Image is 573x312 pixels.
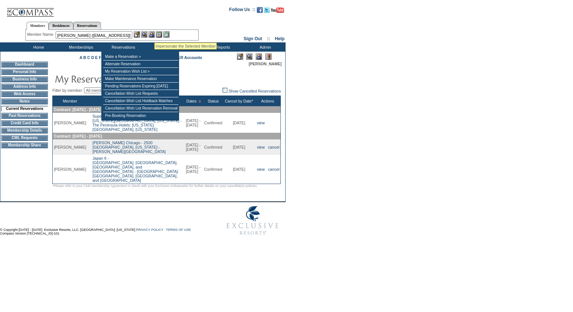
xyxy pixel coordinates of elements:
td: Admin [243,42,286,52]
a: Superior Room 1C -[US_STATE][GEOGRAPHIC_DATA], [US_STATE] - The Peninsula Hotels: [US_STATE][GEOG... [92,114,182,132]
a: Dates [186,99,197,103]
a: Subscribe to our YouTube Channel [271,9,284,14]
td: Cancellation Wish List Requests [103,90,178,97]
td: Home [17,42,59,52]
td: Web Access [1,91,48,97]
a: A [80,55,82,60]
img: Impersonate [256,53,262,60]
img: pgTtlMyReservations.gif [55,71,202,86]
th: Actions [255,96,281,107]
img: Become our fan on Facebook [257,7,263,13]
td: Make Maintenance Reservation [103,75,178,83]
td: Membership Share [1,142,48,148]
img: Subscribe to our YouTube Channel [271,7,284,13]
td: Address Info [1,84,48,90]
td: Cancellation Wish List Holdback Matches [103,97,178,105]
img: View [141,31,147,38]
a: TERMS OF USE [166,228,191,232]
a: view [257,167,265,171]
a: Member [63,99,77,103]
span: :: [267,36,270,41]
a: Members [27,22,49,30]
td: [DATE] - [DATE] [185,155,203,184]
div: Impersonate the Selected Member [156,44,216,48]
td: Confirmed [203,139,223,155]
a: Follow us on Twitter [264,9,270,14]
a: Japan 6 -[GEOGRAPHIC_DATA]: [GEOGRAPHIC_DATA], [GEOGRAPHIC_DATA], and [GEOGRAPHIC_DATA] - [GEOGRA... [92,156,179,183]
td: Follow Us :: [229,6,255,15]
td: CWL Requests [1,135,48,141]
td: Memberships [59,42,101,52]
td: Reservations [101,42,144,52]
a: Show Cancelled Reservations [223,89,281,93]
span: [PERSON_NAME] [249,62,282,66]
img: chk_off.JPG [223,88,227,93]
a: cancel [268,145,280,149]
td: Pending Reservations Expiring [DATE] [103,83,178,90]
td: Make a Reservation » [103,53,178,60]
img: Edit Mode [237,53,243,60]
td: Cancellation Wish List Reservation Removal [103,105,178,112]
td: [DATE] [223,113,255,133]
img: Ascending [197,100,202,103]
a: Reservations [73,22,101,30]
td: Notes [1,98,48,104]
a: [PERSON_NAME] Chicago - 2500[GEOGRAPHIC_DATA], [US_STATE] - [PERSON_NAME][GEOGRAPHIC_DATA] [92,141,166,154]
td: [DATE] [223,139,255,155]
a: PRIVACY POLICY [136,228,163,232]
td: Business Info [1,76,48,82]
td: [DATE] - [DATE] [185,139,203,155]
a: C [87,55,90,60]
img: Follow us on Twitter [264,7,270,13]
td: [PERSON_NAME] [53,139,87,155]
span: Filter by member: [52,88,83,93]
img: View Mode [246,53,252,60]
a: Become our fan on Facebook [257,9,263,14]
img: b_edit.gif [134,31,140,38]
td: [PERSON_NAME] [53,113,87,133]
a: E [95,55,98,60]
img: Exclusive Resorts [220,202,286,239]
a: D [91,55,94,60]
td: Past Reservations [1,113,48,119]
img: Compass Home [6,2,54,17]
td: Membership Details [1,128,48,134]
a: F [99,55,101,60]
td: Reports [201,42,243,52]
a: Sign Out [244,36,262,41]
td: Vacation Collection [144,42,201,52]
td: [DATE] [223,155,255,184]
span: *Please refer to your Club Membership Agreement or check with your Exclusive Ambassador for furth... [52,184,258,188]
td: Confirmed [203,155,223,184]
img: Impersonate [149,31,155,38]
td: Alternate Reservation [103,60,178,68]
td: Dashboard [1,62,48,67]
a: B [83,55,86,60]
img: Log Concern/Member Elevation [265,53,272,60]
a: Residences [49,22,73,30]
a: view [257,145,265,149]
span: Contract: [DATE] - [DATE] [54,107,102,112]
span: Contract: [DATE] - [DATE] [54,134,102,138]
td: Credit Card Info [1,120,48,126]
td: Confirmed [203,113,223,133]
td: Pre-Booking Reservation [103,112,178,119]
td: Personal Info [1,69,48,75]
td: My Reservation Wish List » [103,68,178,75]
td: [PERSON_NAME] [53,155,87,184]
img: Reservations [156,31,162,38]
img: b_calculator.gif [163,31,170,38]
a: view [257,121,265,125]
a: cancel [268,167,280,171]
a: Help [275,36,284,41]
td: [DATE] - [DATE] [185,113,203,133]
div: Member Name: [27,31,56,38]
td: Current Reservations [1,106,48,111]
a: Cancel by Date* [225,99,253,103]
a: Status [207,99,219,103]
a: ER Accounts [178,55,202,60]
